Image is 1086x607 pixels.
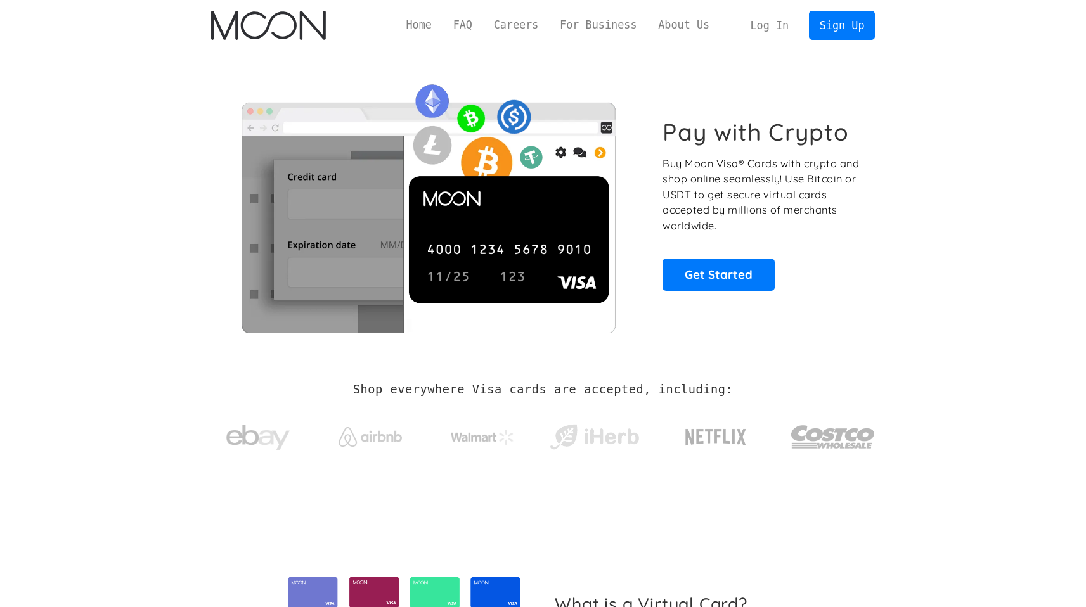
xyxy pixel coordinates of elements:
a: Careers [483,17,549,33]
img: iHerb [547,421,642,454]
a: Home [396,17,443,33]
a: Netflix [659,409,773,459]
a: For Business [549,17,647,33]
a: Costco [791,400,876,467]
img: Moon Logo [211,11,326,40]
a: Get Started [663,259,775,290]
a: Log In [740,11,799,39]
a: Sign Up [809,11,875,39]
img: Airbnb [339,427,402,447]
img: Walmart [451,430,514,445]
h1: Pay with Crypto [663,118,849,146]
h2: Shop everywhere Visa cards are accepted, including: [353,383,733,397]
a: home [211,11,326,40]
a: FAQ [443,17,483,33]
p: Buy Moon Visa® Cards with crypto and shop online seamlessly! Use Bitcoin or USDT to get secure vi... [663,156,861,234]
img: Costco [791,413,876,461]
img: Moon Cards let you spend your crypto anywhere Visa is accepted. [211,75,645,333]
a: Airbnb [323,414,417,453]
a: About Us [647,17,720,33]
a: ebay [211,405,306,464]
a: iHerb [547,408,642,460]
img: Netflix [684,421,747,453]
img: ebay [226,418,290,457]
a: Walmart [435,417,529,451]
